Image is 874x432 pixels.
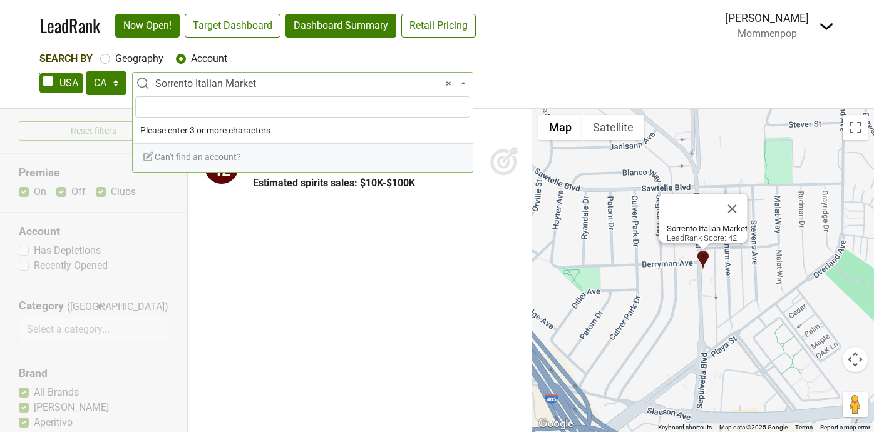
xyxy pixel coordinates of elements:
[820,424,870,431] a: Report a map error
[253,177,415,189] span: Estimated spirits sales: $10K-$100K
[538,115,582,140] button: Show street map
[658,423,712,432] button: Keyboard shortcuts
[133,120,473,141] li: Please enter 3 or more characters
[719,424,788,431] span: Map data ©2025 Google
[185,14,280,38] a: Target Dashboard
[819,19,834,34] img: Dropdown Menu
[401,14,476,38] a: Retail Pricing
[667,224,748,243] div: LeadRank Score: 42
[535,416,577,432] img: Google
[535,416,577,432] a: Open this area in Google Maps (opens a new window)
[843,115,868,140] button: Toggle fullscreen view
[725,10,809,26] div: [PERSON_NAME]
[39,53,93,64] span: Search By
[843,347,868,372] button: Map camera controls
[132,72,473,94] span: Sorrento Italian Market
[142,152,241,162] span: Can't find an account?
[115,51,163,66] label: Geography
[843,392,868,417] button: Drag Pegman onto the map to open Street View
[696,249,709,270] div: Sorrento Italian Market
[667,224,748,233] b: Sorrento Italian Market
[115,14,180,38] a: Now Open!
[582,115,644,140] button: Show satellite imagery
[717,194,748,224] button: Close
[191,51,227,66] label: Account
[446,76,451,91] span: Remove all items
[155,76,458,91] span: Sorrento Italian Market
[738,28,797,39] span: Mommenpop
[40,13,100,39] a: LeadRank
[795,424,813,431] a: Terms (opens in new tab)
[285,14,396,38] a: Dashboard Summary
[142,150,155,163] img: Edit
